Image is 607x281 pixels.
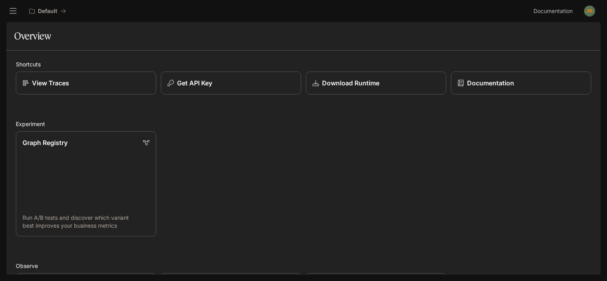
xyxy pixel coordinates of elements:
p: Graph Registry [23,138,68,147]
h2: Shortcuts [16,60,591,68]
button: Get API Key [161,72,301,94]
a: Download Runtime [306,72,446,94]
span: Documentation [533,6,573,16]
h2: Experiment [16,120,591,128]
a: Documentation [530,3,579,19]
p: View Traces [32,78,69,88]
img: User avatar [584,6,595,17]
p: Download Runtime [322,78,379,88]
p: Default [38,8,57,15]
button: User avatar [582,3,598,19]
button: All workspaces [26,3,70,19]
p: Get API Key [177,78,212,88]
h2: Observe [16,262,591,270]
a: View Traces [16,72,156,94]
button: open drawer [6,4,20,18]
a: Documentation [451,72,591,94]
a: Graph RegistryRun A/B tests and discover which variant best improves your business metrics [16,131,156,236]
h1: Overview [14,28,51,44]
p: Documentation [467,78,514,88]
p: Run A/B tests and discover which variant best improves your business metrics [23,214,149,230]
